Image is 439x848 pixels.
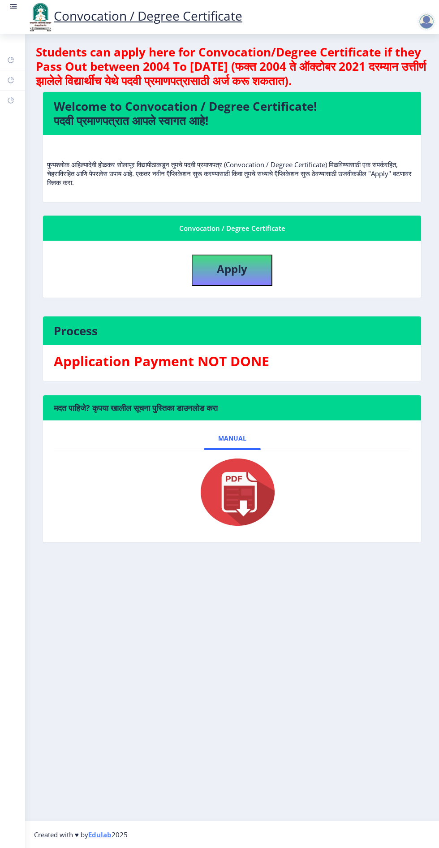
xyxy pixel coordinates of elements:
[47,142,417,187] p: पुण्यश्लोक अहिल्यादेवी होळकर सोलापूर विद्यापीठाकडून तुमचे पदवी प्रमाणपत्र (Convocation / Degree C...
[88,830,112,839] a: Edulab
[36,45,428,88] h4: Students can apply here for Convocation/Degree Certificate if they Pass Out between 2004 To [DATE...
[27,7,242,24] a: Convocation / Degree Certificate
[34,830,128,839] span: Created with ♥ by 2025
[54,99,410,128] h4: Welcome to Convocation / Degree Certificate! पदवी प्रमाणपत्रात आपले स्वागत आहे!
[187,456,277,528] img: pdf.png
[218,435,246,442] span: Manual
[204,428,261,449] a: Manual
[27,2,54,32] img: logo
[192,255,272,286] button: Apply
[217,261,247,276] b: Apply
[54,402,410,413] h6: मदत पाहिजे? कृपया खालील सूचना पुस्तिका डाउनलोड करा
[54,324,410,338] h4: Process
[54,352,410,370] h3: Application Payment NOT DONE
[54,223,410,234] div: Convocation / Degree Certificate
